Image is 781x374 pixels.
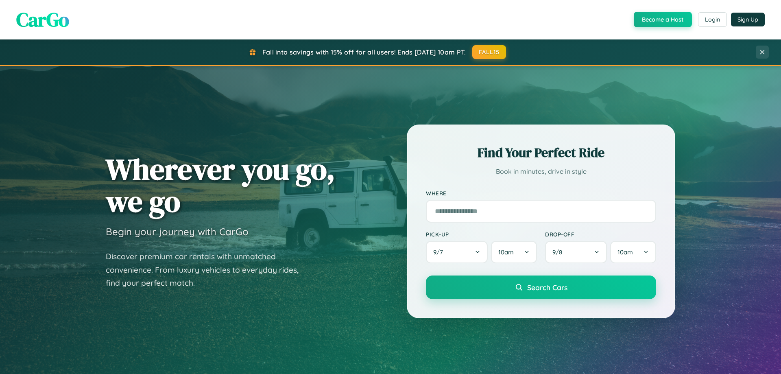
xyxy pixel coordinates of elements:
[698,12,727,27] button: Login
[498,248,514,256] span: 10am
[617,248,633,256] span: 10am
[545,231,656,238] label: Drop-off
[426,144,656,162] h2: Find Your Perfect Ride
[262,48,466,56] span: Fall into savings with 15% off for all users! Ends [DATE] 10am PT.
[527,283,567,292] span: Search Cars
[491,241,537,263] button: 10am
[426,276,656,299] button: Search Cars
[106,225,249,238] h3: Begin your journey with CarGo
[426,190,656,197] label: Where
[634,12,692,27] button: Become a Host
[426,166,656,177] p: Book in minutes, drive in style
[731,13,765,26] button: Sign Up
[16,6,69,33] span: CarGo
[433,248,447,256] span: 9 / 7
[106,250,309,290] p: Discover premium car rentals with unmatched convenience. From luxury vehicles to everyday rides, ...
[552,248,566,256] span: 9 / 8
[426,231,537,238] label: Pick-up
[106,153,335,217] h1: Wherever you go, we go
[472,45,506,59] button: FALL15
[610,241,656,263] button: 10am
[426,241,488,263] button: 9/7
[545,241,607,263] button: 9/8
